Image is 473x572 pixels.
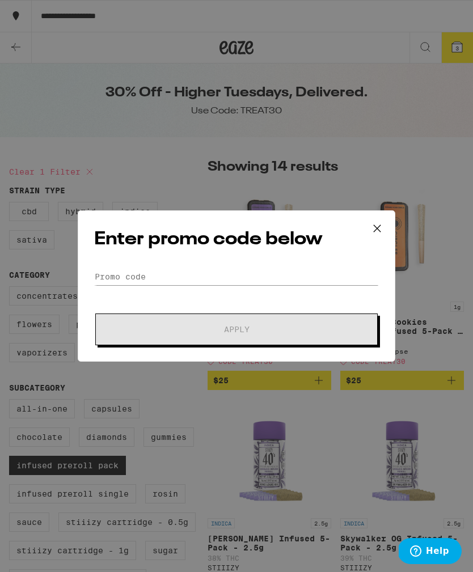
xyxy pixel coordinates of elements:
input: Promo code [94,268,379,285]
button: Apply [95,313,378,345]
h2: Enter promo code below [94,227,379,252]
iframe: Opens a widget where you can find more information [399,538,462,566]
span: Apply [224,325,250,333]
